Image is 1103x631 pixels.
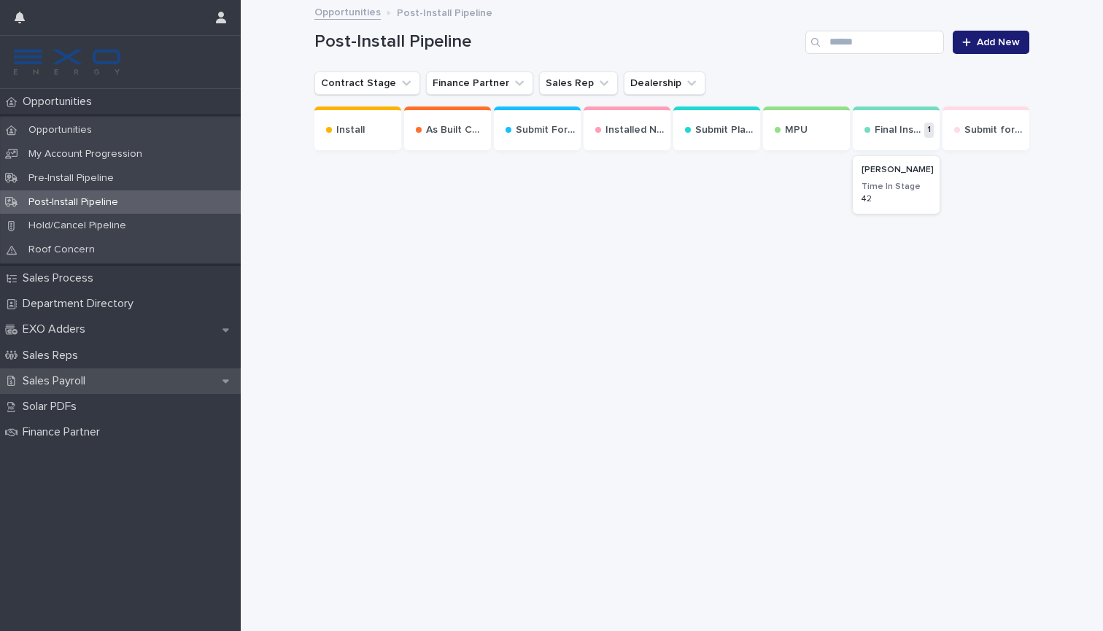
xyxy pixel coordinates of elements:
p: Hold/Cancel Pipeline [17,220,138,232]
button: Dealership [624,71,705,95]
p: Sales Payroll [17,374,97,388]
p: As Built CAD [426,124,485,136]
p: Install [336,124,365,136]
p: Finance Partner [17,425,112,439]
p: Submit For Permit [516,124,575,136]
h3: Time In Stage [862,181,931,193]
p: [PERSON_NAME] [862,165,934,175]
a: [PERSON_NAME]Time In Stage42 [853,156,940,214]
button: Finance Partner [426,71,533,95]
p: Department Directory [17,297,145,311]
p: Submit for PTO [964,124,1023,136]
a: Opportunities [314,3,381,20]
span: Add New [977,37,1020,47]
p: Post-Install Pipeline [17,196,130,209]
button: Contract Stage [314,71,420,95]
p: My Account Progression [17,148,154,160]
p: EXO Adders [17,322,97,336]
p: Pre-Install Pipeline [17,172,125,185]
p: Installed No Permit [605,124,665,136]
p: Post-Install Pipeline [397,4,492,20]
p: Opportunities [17,124,104,136]
p: Sales Process [17,271,105,285]
input: Search [805,31,944,54]
p: MPU [785,124,808,136]
p: Final Inspection [875,124,921,136]
a: Add New [953,31,1029,54]
p: Submit Plan Change [695,124,754,136]
p: 42 [862,194,931,204]
p: Solar PDFs [17,400,88,414]
p: Roof Concern [17,244,107,256]
p: Sales Reps [17,349,90,363]
img: FKS5r6ZBThi8E5hshIGi [12,47,123,77]
p: Opportunities [17,95,104,109]
button: Sales Rep [539,71,618,95]
h1: Post-Install Pipeline [314,31,800,53]
p: 1 [924,123,934,138]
